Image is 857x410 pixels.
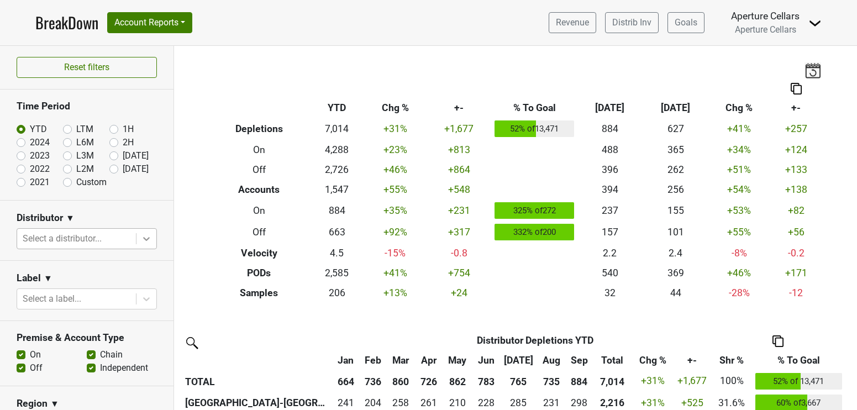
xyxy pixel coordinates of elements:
[770,160,822,180] td: +133
[475,396,497,410] div: 228
[123,136,134,149] label: 2H
[309,199,365,222] td: 884
[209,243,309,263] th: Velocity
[365,243,426,263] td: -15 %
[500,350,537,370] th: Jul: activate to sort column ascending
[568,396,590,410] div: 298
[365,160,426,180] td: +46 %
[17,101,157,112] h3: Time Period
[30,361,43,375] label: Off
[426,140,492,160] td: +813
[359,370,386,392] th: 736
[365,180,426,199] td: +55 %
[735,24,796,35] span: Aperture Cellars
[445,396,470,410] div: 210
[426,283,492,303] td: +24
[577,199,643,222] td: 237
[426,118,492,140] td: +1,677
[593,370,632,392] th: 7,014
[708,160,770,180] td: +51 %
[711,370,753,392] td: 100%
[593,350,632,370] th: Total: activate to sort column ascending
[577,98,643,118] th: [DATE]
[209,180,309,199] th: Accounts
[30,176,50,189] label: 2021
[365,263,426,283] td: +41 %
[577,283,643,303] td: 32
[426,243,492,263] td: -0.8
[772,335,784,347] img: Copy to clipboard
[566,370,593,392] th: 884
[209,263,309,283] th: PODs
[492,98,577,118] th: % To Goal
[17,57,157,78] button: Reset filters
[30,136,50,149] label: 2024
[100,361,148,375] label: Independent
[577,222,643,244] td: 157
[676,396,708,410] div: +525
[708,118,770,140] td: +41 %
[387,350,415,370] th: Mar: activate to sort column ascending
[577,180,643,199] td: 394
[643,199,708,222] td: 155
[770,283,822,303] td: -12
[549,12,596,33] a: Revenue
[808,17,822,30] img: Dropdown Menu
[711,350,753,370] th: Shr %: activate to sort column ascending
[643,283,708,303] td: 44
[643,180,708,199] td: 256
[643,243,708,263] td: 2.4
[17,398,48,409] h3: Region
[30,348,41,361] label: On
[577,140,643,160] td: 488
[667,12,704,33] a: Goals
[605,12,659,33] a: Distrib Inv
[791,83,802,94] img: Copy to clipboard
[123,123,134,136] label: 1H
[442,370,472,392] th: 862
[209,283,309,303] th: Samples
[643,98,708,118] th: [DATE]
[182,370,332,392] th: TOTAL
[309,118,365,140] td: 7,014
[365,118,426,140] td: +31 %
[365,98,426,118] th: Chg %
[502,396,534,410] div: 285
[387,370,415,392] th: 860
[332,370,359,392] th: 664
[30,123,47,136] label: YTD
[362,396,384,410] div: 204
[309,222,365,244] td: 663
[770,98,822,118] th: +-
[426,160,492,180] td: +864
[708,263,770,283] td: +46 %
[770,180,822,199] td: +138
[472,370,500,392] th: 783
[76,149,94,162] label: L3M
[805,62,821,78] img: last_updated_date
[309,140,365,160] td: 4,288
[44,272,52,285] span: ▼
[309,160,365,180] td: 2,726
[770,243,822,263] td: -0.2
[426,98,492,118] th: +-
[365,283,426,303] td: +13 %
[209,199,309,222] th: On
[708,180,770,199] td: +54 %
[209,222,309,244] th: Off
[76,162,94,176] label: L2M
[335,396,357,410] div: 241
[17,272,41,284] h3: Label
[643,118,708,140] td: 627
[365,222,426,244] td: +92 %
[35,11,98,34] a: BreakDown
[17,212,63,224] h3: Distributor
[731,9,800,23] div: Aperture Cellars
[632,350,674,370] th: Chg %: activate to sort column ascending
[66,212,75,225] span: ▼
[577,118,643,140] td: 884
[209,118,309,140] th: Depletions
[643,222,708,244] td: 101
[472,350,500,370] th: Jun: activate to sort column ascending
[30,149,50,162] label: 2023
